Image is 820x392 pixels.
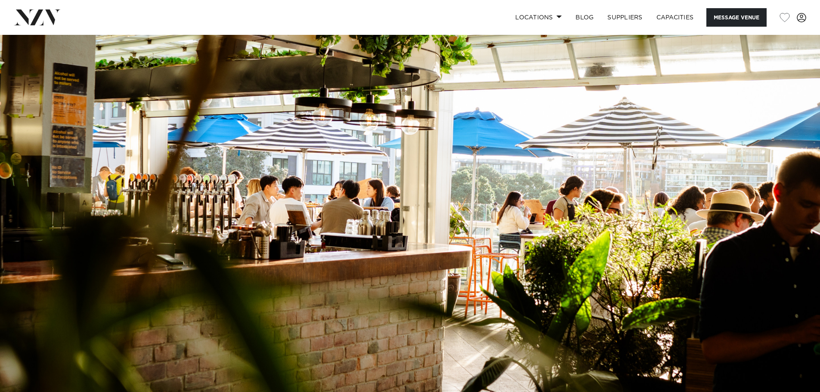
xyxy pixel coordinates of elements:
[600,8,649,27] a: SUPPLIERS
[650,8,701,27] a: Capacities
[569,8,600,27] a: BLOG
[706,8,767,27] button: Message Venue
[508,8,569,27] a: Locations
[14,9,61,25] img: nzv-logo.png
